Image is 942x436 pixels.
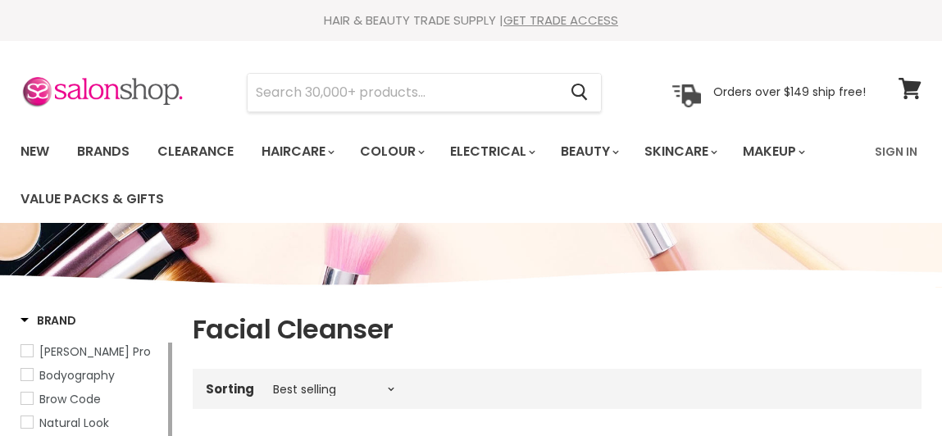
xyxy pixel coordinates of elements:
a: Makeup [730,134,815,169]
span: [PERSON_NAME] Pro [39,343,151,360]
a: Brands [65,134,142,169]
a: Value Packs & Gifts [8,182,176,216]
span: Bodyography [39,367,115,384]
button: Search [557,74,601,111]
a: Beauty [548,134,629,169]
a: Brow Code [20,390,165,408]
a: GET TRADE ACCESS [503,11,618,29]
a: Colour [348,134,435,169]
span: Brow Code [39,391,101,407]
a: New [8,134,61,169]
label: Sorting [206,382,254,396]
form: Product [247,73,602,112]
a: Bodyography [20,366,165,384]
ul: Main menu [8,128,865,223]
a: Barber Pro [20,343,165,361]
a: Haircare [249,134,344,169]
a: Skincare [632,134,727,169]
a: Sign In [865,134,927,169]
a: Clearance [145,134,246,169]
input: Search [248,74,557,111]
a: Electrical [438,134,545,169]
h1: Facial Cleanser [193,312,922,347]
h3: Brand [20,312,76,329]
p: Orders over $149 ship free! [713,84,866,99]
